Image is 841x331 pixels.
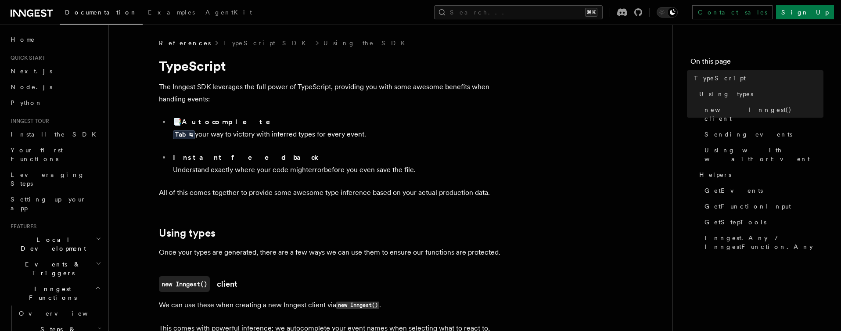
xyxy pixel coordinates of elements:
a: AgentKit [200,3,257,24]
a: Home [7,32,103,47]
code: new Inngest() [336,302,379,309]
a: Examples [143,3,200,24]
span: AgentKit [205,9,252,16]
a: GetStepTools [701,214,823,230]
a: Leveraging Steps [7,167,103,191]
button: Search...⌘K [434,5,603,19]
span: Features [7,223,36,230]
a: new Inngest() client [701,102,823,126]
kbd: Tab ↹ [173,130,195,139]
a: Contact sales [692,5,773,19]
a: Your first Functions [7,142,103,167]
a: Install the SDK [7,126,103,142]
kbd: ⌘K [585,8,597,17]
a: Next.js [7,63,103,79]
span: Local Development [7,235,96,253]
span: Events & Triggers [7,260,96,277]
a: Using with waitForEvent [701,142,823,167]
span: Install the SDK [11,131,101,138]
span: Leveraging Steps [11,171,85,187]
span: Using with waitForEvent [704,146,823,163]
span: Using types [699,90,753,98]
a: Helpers [696,167,823,183]
li: 📑 your way to victory with inferred types for every event. [170,116,510,148]
li: Understand exactly where your code might before you even save the file. [170,151,510,176]
a: Node.js [7,79,103,95]
span: Python [11,99,43,106]
p: We can use these when creating a new Inngest client via . [159,299,510,312]
strong: Instant feedback [173,153,319,162]
a: Documentation [60,3,143,25]
a: Setting up your app [7,191,103,216]
a: Overview [15,306,103,321]
a: GetFunctionInput [701,198,823,214]
p: All of this comes together to provide some awesome type inference based on your actual production... [159,187,510,199]
a: TypeScript [690,70,823,86]
span: Overview [19,310,109,317]
a: GetEvents [701,183,823,198]
span: Quick start [7,54,45,61]
span: GetFunctionInput [704,202,791,211]
h4: On this page [690,56,823,70]
span: Setting up your app [11,196,86,212]
span: Examples [148,9,195,16]
button: Local Development [7,232,103,256]
strong: Autocomplete [182,118,283,126]
h1: TypeScript [159,58,510,74]
button: Toggle dark mode [657,7,678,18]
span: Helpers [699,170,731,179]
a: Sign Up [776,5,834,19]
a: Using types [696,86,823,102]
span: Sending events [704,130,792,139]
p: The Inngest SDK leverages the full power of TypeScript, providing you with some awesome benefits ... [159,81,510,105]
a: Sending events [701,126,823,142]
span: Inngest Functions [7,284,95,302]
button: Events & Triggers [7,256,103,281]
span: References [159,39,211,47]
span: new Inngest() client [704,105,823,123]
button: Inngest Functions [7,281,103,306]
span: Inngest.Any / InngestFunction.Any [704,234,823,251]
span: GetEvents [704,186,763,195]
a: TypeScript SDK [223,39,311,47]
span: Node.js [11,83,52,90]
span: error [308,165,324,174]
p: Once your types are generated, there are a few ways we can use them to ensure our functions are p... [159,246,510,259]
span: Inngest tour [7,118,49,125]
span: Next.js [11,68,52,75]
span: TypeScript [694,74,746,83]
span: Documentation [65,9,137,16]
a: Using types [159,227,216,239]
a: new Inngest()client [159,276,237,292]
a: Using the SDK [323,39,410,47]
a: Python [7,95,103,111]
span: Your first Functions [11,147,63,162]
a: Inngest.Any / InngestFunction.Any [701,230,823,255]
span: GetStepTools [704,218,766,227]
code: new Inngest() [159,276,210,292]
span: Home [11,35,35,44]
